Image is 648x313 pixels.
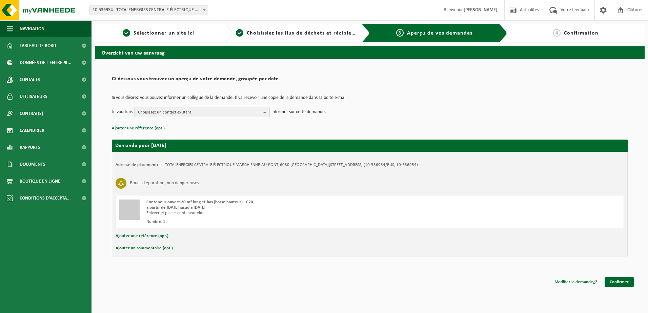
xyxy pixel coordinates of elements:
[605,277,634,287] a: Confirmer
[20,122,44,139] span: Calendrier
[138,107,261,118] span: Choisissez un contact existant
[271,107,326,117] p: informer sur cette demande.
[20,139,40,156] span: Rapports
[134,107,270,117] button: Choisissez un contact existant
[112,124,165,133] button: Ajouter une référence (opt.)
[553,29,561,37] span: 4
[115,143,166,148] strong: Demande pour [DATE]
[146,205,205,210] strong: à partir de [DATE] jusqu'à [DATE]
[407,30,472,36] span: Aperçu de vos demandes
[134,30,194,36] span: Sélectionner un site ici
[116,232,168,241] button: Ajouter une référence (opt.)
[123,29,130,37] span: 1
[20,37,56,54] span: Tableau de bord
[20,190,71,207] span: Conditions d'accepta...
[20,71,40,88] span: Contacts
[464,7,498,13] strong: [PERSON_NAME]
[90,5,208,15] span: 10-536954 - TOTALENERGIES CENTRALE ÉLECTRIQUE MARCHIENNE-AU-PONT - MARCHIENNE-AU-PONT
[116,244,173,253] button: Ajouter un commentaire (opt.)
[112,76,628,85] h2: Ci-dessous vous trouvez un aperçu de votre demande, groupée par date.
[130,178,199,189] h3: Boues d'épuration, non dangereuses
[98,29,219,37] a: 1Sélectionner un site ici
[396,29,404,37] span: 3
[146,219,397,225] div: Nombre: 1
[20,105,43,122] span: Contrat(s)
[20,88,47,105] span: Utilisateurs
[112,96,628,100] p: Si vous désirez vous pouvez informer un collègue de la demande. Il va recevoir une copie de la de...
[236,29,243,37] span: 2
[112,107,133,117] p: Je voudrais
[236,29,357,37] a: 2Choisissiez les flux de déchets et récipients
[549,277,603,287] a: Modifier la demande
[165,162,418,168] td: TOTALENERGIES CENTRALE ÉLECTRIQUE MARCHIENNE-AU-PONT, 6030 [GEOGRAPHIC_DATA][STREET_ADDRESS] (10-...
[95,46,645,59] h2: Overzicht van uw aanvraag
[20,173,60,190] span: Boutique en ligne
[20,20,44,37] span: Navigation
[146,210,397,216] div: Enlever et placer conteneur vide
[116,163,158,167] strong: Adresse de placement:
[146,200,253,204] span: Conteneur ouvert 20 m³ long et bas (basse hauteur) - C20
[20,156,45,173] span: Documents
[247,30,360,36] span: Choisissiez les flux de déchets et récipients
[564,30,599,36] span: Confirmation
[20,54,72,71] span: Données de l'entrepr...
